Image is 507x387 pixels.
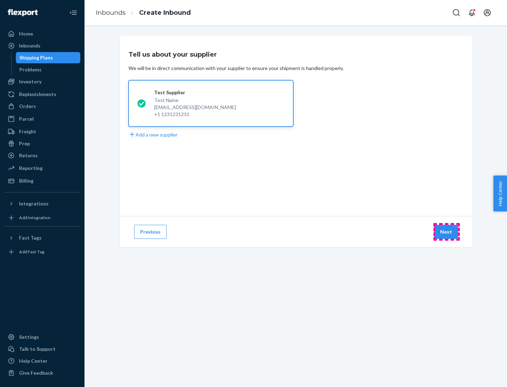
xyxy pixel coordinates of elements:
div: Give Feedback [19,369,53,376]
button: Help Center [493,176,507,211]
div: Problems [19,66,42,73]
a: Add Integration [4,212,80,223]
div: Fast Tags [19,234,42,241]
div: Inventory [19,78,42,85]
a: Prep [4,138,80,149]
div: Talk to Support [19,345,56,353]
a: Replenishments [4,89,80,100]
button: Integrations [4,198,80,209]
button: Add a new supplier [129,131,177,138]
div: Integrations [19,200,49,207]
div: Returns [19,152,38,159]
a: Talk to Support [4,343,80,355]
a: Inventory [4,76,80,87]
div: Prep [19,140,30,147]
button: Open notifications [465,6,479,20]
a: Add Fast Tag [4,246,80,258]
div: Reporting [19,165,43,172]
button: Open Search Box [449,6,463,20]
button: Close Navigation [66,6,80,20]
a: Reporting [4,163,80,174]
div: Orders [19,103,36,110]
a: Inbounds [4,40,80,51]
div: Settings [19,334,39,341]
a: Returns [4,150,80,161]
div: Freight [19,128,36,135]
button: Open account menu [480,6,494,20]
a: Create Inbound [139,9,191,17]
div: Help Center [19,357,48,364]
a: Help Center [4,355,80,367]
button: Give Feedback [4,367,80,379]
a: Freight [4,126,80,137]
a: Inbounds [96,9,126,17]
div: Home [19,30,33,37]
ol: breadcrumbs [90,2,196,23]
h3: Tell us about your supplier [129,50,217,59]
a: Shipping Plans [16,52,81,63]
div: Replenishments [19,91,56,98]
div: Add Integration [19,215,50,221]
div: Billing [19,177,33,184]
a: Parcel [4,113,80,125]
a: Orders [4,101,80,112]
a: Home [4,28,80,39]
a: Problems [16,64,81,75]
a: Settings [4,331,80,343]
img: Flexport logo [8,9,38,16]
div: Inbounds [19,42,40,49]
div: We will be in direct communication with your supplier to ensure your shipment is handled properly. [129,65,344,72]
a: Billing [4,175,80,186]
button: Fast Tags [4,232,80,243]
div: Shipping Plans [19,54,53,61]
button: Previous [134,225,167,239]
button: Next [434,225,458,239]
div: Add Fast Tag [19,249,44,255]
div: Parcel [19,115,34,122]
